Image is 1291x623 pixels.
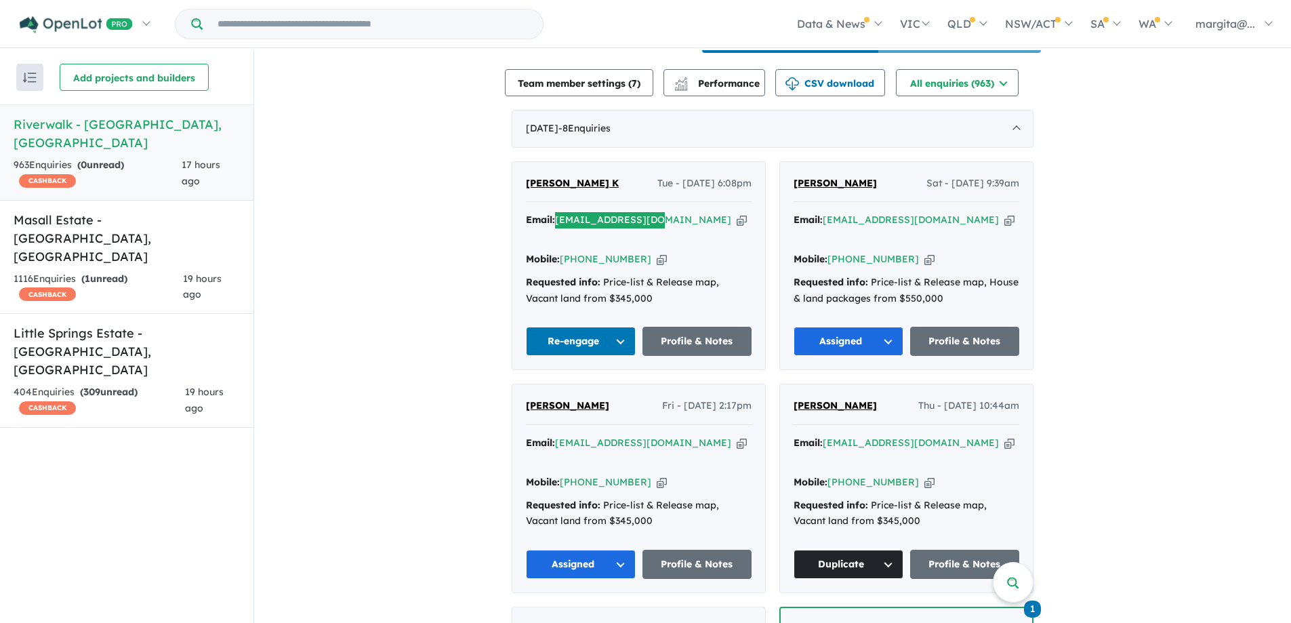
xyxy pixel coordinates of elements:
strong: Requested info: [526,276,600,288]
div: Price-list & Release map, Vacant land from $345,000 [526,498,752,530]
h5: Little Springs Estate - [GEOGRAPHIC_DATA] , [GEOGRAPHIC_DATA] [14,324,240,379]
strong: Mobile: [794,253,827,265]
span: 7 [632,77,637,89]
div: 963 Enquir ies [14,157,182,190]
span: Sat - [DATE] 9:39am [926,176,1019,192]
a: 1 [1024,599,1041,618]
span: CASHBACK [19,287,76,301]
div: Price-list & Release map, House & land packages from $550,000 [794,275,1019,307]
strong: Email: [794,437,823,449]
span: [PERSON_NAME] [794,399,877,411]
span: 19 hours ago [185,386,224,414]
button: Re-engage [526,327,636,356]
strong: Email: [526,214,555,226]
strong: Email: [794,214,823,226]
span: Tue - [DATE] 6:08pm [657,176,752,192]
button: Copy [737,213,747,227]
strong: Mobile: [526,476,560,488]
div: Price-list & Release map, Vacant land from $345,000 [794,498,1019,530]
button: Copy [657,475,667,489]
a: [PHONE_NUMBER] [560,476,651,488]
button: Team member settings (7) [505,69,653,96]
div: 1116 Enquir ies [14,271,183,304]
button: Copy [924,252,935,266]
strong: Mobile: [526,253,560,265]
span: Thu - [DATE] 10:44am [918,398,1019,414]
div: Price-list & Release map, Vacant land from $345,000 [526,275,752,307]
button: CSV download [775,69,885,96]
span: 1 [85,273,90,285]
strong: Requested info: [794,499,868,511]
div: [DATE] [512,110,1033,148]
h5: Riverwalk - [GEOGRAPHIC_DATA] , [GEOGRAPHIC_DATA] [14,115,240,152]
a: Profile & Notes [910,327,1020,356]
button: Assigned [526,550,636,579]
strong: Requested info: [526,499,600,511]
a: Profile & Notes [642,327,752,356]
img: line-chart.svg [675,77,687,85]
span: 19 hours ago [183,273,222,301]
button: Duplicate [794,550,903,579]
img: Openlot PRO Logo White [20,16,133,33]
a: [PERSON_NAME] [794,398,877,414]
button: Copy [737,436,747,450]
span: CASHBACK [19,174,76,188]
button: Copy [1004,213,1015,227]
span: 309 [83,386,100,398]
span: [PERSON_NAME] [526,399,609,411]
span: 0 [81,159,87,171]
strong: Requested info: [794,276,868,288]
button: Copy [657,252,667,266]
span: [PERSON_NAME] [794,177,877,189]
a: Profile & Notes [642,550,752,579]
span: - 8 Enquir ies [558,122,611,134]
a: Profile & Notes [910,550,1020,579]
button: Assigned [794,327,903,356]
a: [PHONE_NUMBER] [827,476,919,488]
button: Copy [1004,436,1015,450]
strong: ( unread) [81,273,127,285]
a: [EMAIL_ADDRESS][DOMAIN_NAME] [555,214,731,226]
a: [PHONE_NUMBER] [827,253,919,265]
button: Copy [924,475,935,489]
div: 404 Enquir ies [14,384,185,417]
a: [PERSON_NAME] [794,176,877,192]
img: sort.svg [23,73,37,83]
span: Fri - [DATE] 2:17pm [662,398,752,414]
span: Performance [676,77,760,89]
a: [EMAIL_ADDRESS][DOMAIN_NAME] [823,437,999,449]
a: [PERSON_NAME] [526,398,609,414]
h5: Masall Estate - [GEOGRAPHIC_DATA] , [GEOGRAPHIC_DATA] [14,211,240,266]
a: [EMAIL_ADDRESS][DOMAIN_NAME] [823,214,999,226]
span: 1 [1024,601,1041,618]
button: All enquiries (963) [896,69,1019,96]
strong: Email: [526,437,555,449]
img: download icon [785,77,799,91]
a: [PERSON_NAME] K [526,176,619,192]
a: [EMAIL_ADDRESS][DOMAIN_NAME] [555,437,731,449]
span: 17 hours ago [182,159,220,187]
strong: Mobile: [794,476,827,488]
a: [PHONE_NUMBER] [560,253,651,265]
strong: ( unread) [77,159,124,171]
button: Add projects and builders [60,64,209,91]
input: Try estate name, suburb, builder or developer [205,9,540,39]
span: [PERSON_NAME] K [526,177,619,189]
button: Performance [663,69,765,96]
span: CASHBACK [19,401,76,415]
strong: ( unread) [80,386,138,398]
span: margita@... [1195,17,1255,31]
img: bar-chart.svg [674,81,688,90]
